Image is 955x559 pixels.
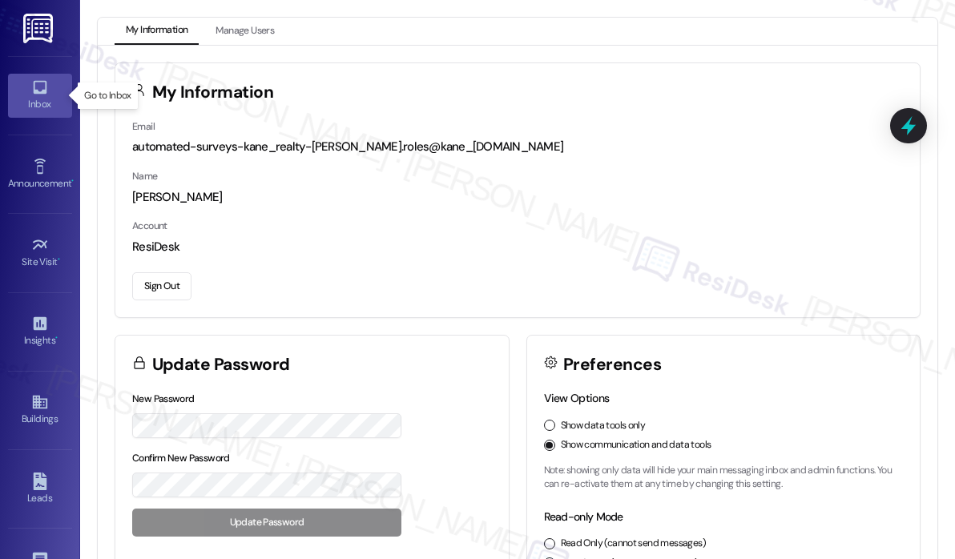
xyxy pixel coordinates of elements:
button: Sign Out [132,272,191,300]
div: automated-surveys-kane_realty-[PERSON_NAME].roles@kane_[DOMAIN_NAME] [132,139,903,155]
div: [PERSON_NAME] [132,189,903,206]
a: Inbox [8,74,72,117]
span: • [55,332,58,344]
a: Insights • [8,310,72,353]
button: My Information [115,18,199,45]
label: New Password [132,392,195,405]
label: View Options [544,391,610,405]
h3: Preferences [563,356,661,373]
h3: Update Password [152,356,290,373]
label: Account [132,219,167,232]
a: Leads [8,468,72,511]
div: ResiDesk [132,239,903,255]
label: Show communication and data tools [561,438,711,452]
span: • [71,175,74,187]
label: Show data tools only [561,419,646,433]
label: Name [132,170,158,183]
h3: My Information [152,84,274,101]
label: Email [132,120,155,133]
a: Site Visit • [8,231,72,275]
p: Note: showing only data will hide your main messaging inbox and admin functions. You can re-activ... [544,464,904,492]
button: Manage Users [204,18,285,45]
label: Read Only (cannot send messages) [561,537,706,551]
img: ResiDesk Logo [23,14,56,43]
label: Read-only Mode [544,509,623,524]
label: Confirm New Password [132,452,230,464]
a: Buildings [8,388,72,432]
span: • [58,254,60,265]
p: Go to Inbox [84,89,131,103]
